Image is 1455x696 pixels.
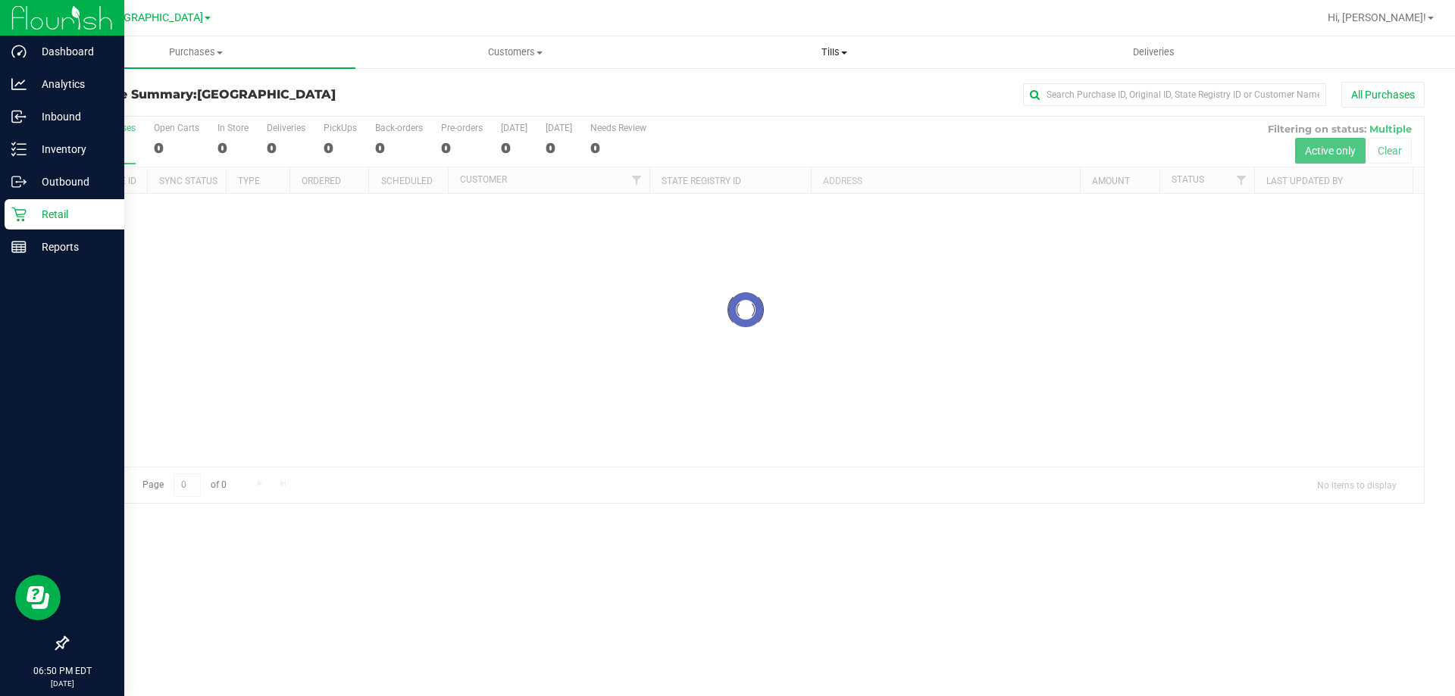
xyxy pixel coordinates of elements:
input: Search Purchase ID, Original ID, State Registry ID or Customer Name... [1023,83,1326,106]
a: Purchases [36,36,355,68]
iframe: Resource center [15,575,61,620]
button: All Purchases [1341,82,1425,108]
p: Inbound [27,108,117,126]
span: [GEOGRAPHIC_DATA] [197,87,336,101]
inline-svg: Dashboard [11,44,27,59]
inline-svg: Analytics [11,76,27,92]
span: Hi, [PERSON_NAME]! [1328,11,1426,23]
inline-svg: Inventory [11,142,27,157]
span: Customers [356,45,674,59]
p: Analytics [27,75,117,93]
p: [DATE] [7,678,117,689]
h3: Purchase Summary: [67,88,519,101]
p: Dashboard [27,42,117,61]
p: Outbound [27,173,117,191]
span: Tills [675,45,993,59]
p: Inventory [27,140,117,158]
span: Deliveries [1112,45,1195,59]
p: 06:50 PM EDT [7,664,117,678]
inline-svg: Reports [11,239,27,254]
inline-svg: Outbound [11,174,27,189]
span: [GEOGRAPHIC_DATA] [99,11,203,24]
inline-svg: Inbound [11,109,27,124]
p: Reports [27,238,117,256]
a: Tills [674,36,993,68]
inline-svg: Retail [11,207,27,222]
a: Deliveries [994,36,1313,68]
a: Customers [355,36,674,68]
span: Purchases [36,45,355,59]
p: Retail [27,205,117,223]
